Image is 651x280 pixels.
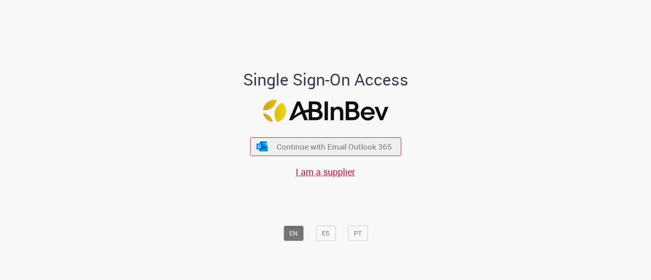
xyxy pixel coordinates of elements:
[348,226,368,241] button: PT
[250,137,401,156] button: ícone Azure/Microsoft 360 Continue with Email Outlook 365
[283,226,304,241] button: EN
[296,166,355,178] a: I am a supplier
[256,141,269,151] img: ícone Azure/Microsoft 360
[277,141,392,152] span: Continue with Email Outlook 365
[199,70,453,89] h1: Single Sign-On Access
[263,100,388,122] img: Logo ABInBev
[316,226,336,241] button: ES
